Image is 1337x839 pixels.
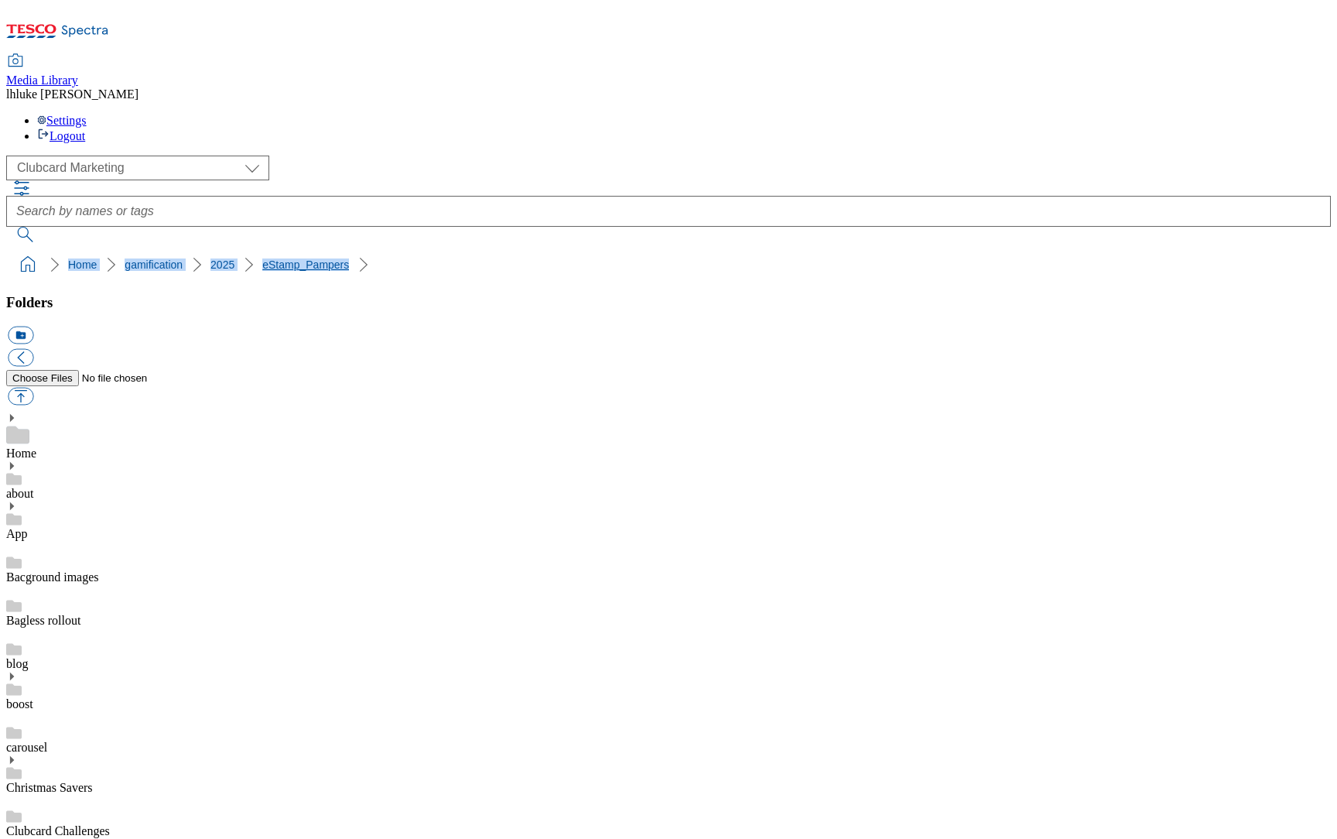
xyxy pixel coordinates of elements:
span: luke [PERSON_NAME] [15,87,138,101]
a: carousel [6,741,47,754]
a: home [15,252,40,277]
a: Home [6,447,36,460]
a: Media Library [6,55,78,87]
a: 2025 [210,259,234,271]
a: about [6,487,34,500]
input: Search by names or tags [6,196,1331,227]
span: lh [6,87,15,101]
span: Media Library [6,74,78,87]
a: Logout [37,129,85,142]
a: Settings [37,114,87,127]
a: Christmas Savers [6,781,93,794]
a: Clubcard Challenges [6,824,110,837]
a: Home [68,259,97,271]
a: Bacground images [6,570,99,584]
a: gamification [125,259,183,271]
a: eStamp_Pampers [262,259,349,271]
a: App [6,527,28,540]
a: Bagless rollout [6,614,80,627]
a: boost [6,697,33,711]
h3: Folders [6,294,1331,311]
nav: breadcrumb [6,250,1331,279]
a: blog [6,657,28,670]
